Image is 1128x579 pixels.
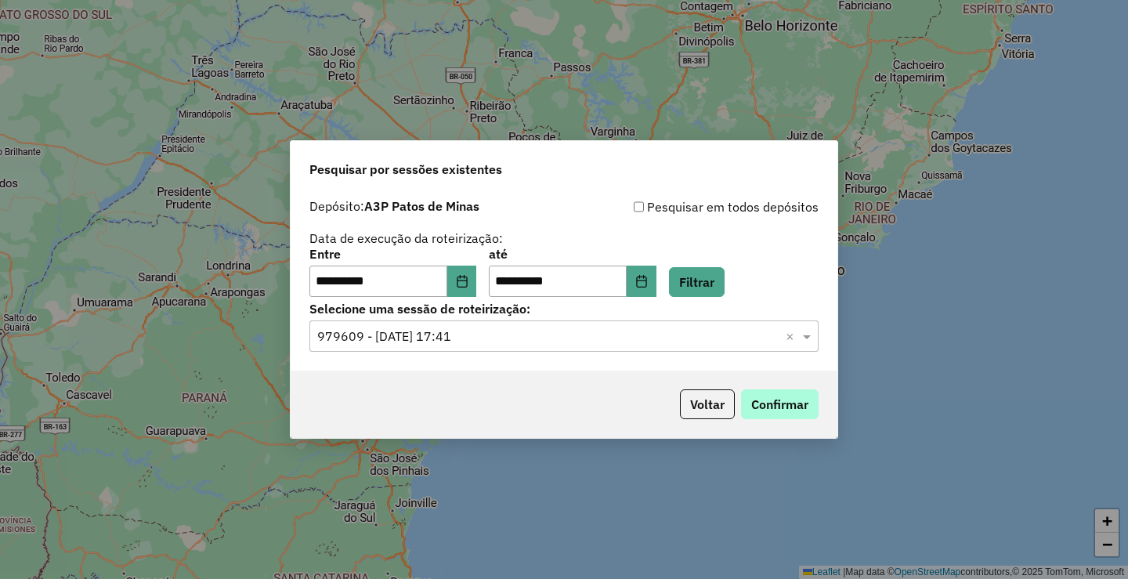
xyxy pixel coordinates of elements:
button: Choose Date [627,266,656,297]
strong: A3P Patos de Minas [364,198,479,214]
label: até [489,244,656,263]
button: Filtrar [669,267,725,297]
span: Clear all [786,327,799,346]
label: Selecione uma sessão de roteirização: [309,299,819,318]
button: Choose Date [447,266,477,297]
button: Confirmar [741,389,819,419]
button: Voltar [680,389,735,419]
label: Depósito: [309,197,479,215]
span: Pesquisar por sessões existentes [309,160,502,179]
label: Entre [309,244,476,263]
div: Pesquisar em todos depósitos [564,197,819,216]
label: Data de execução da roteirização: [309,229,503,248]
